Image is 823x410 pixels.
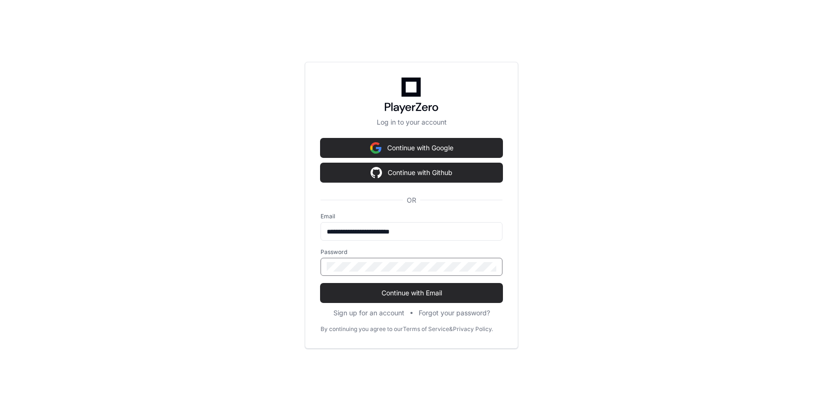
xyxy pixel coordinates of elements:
[419,308,490,318] button: Forgot your password?
[453,325,493,333] a: Privacy Policy.
[449,325,453,333] div: &
[321,283,502,303] button: Continue with Email
[321,138,502,157] button: Continue with Google
[403,195,420,205] span: OR
[321,213,502,220] label: Email
[321,117,502,127] p: Log in to your account
[321,163,502,182] button: Continue with Github
[321,248,502,256] label: Password
[370,138,381,157] img: Sign in with google
[321,325,403,333] div: By continuing you agree to our
[403,325,449,333] a: Terms of Service
[333,308,404,318] button: Sign up for an account
[371,163,382,182] img: Sign in with google
[321,288,502,298] span: Continue with Email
